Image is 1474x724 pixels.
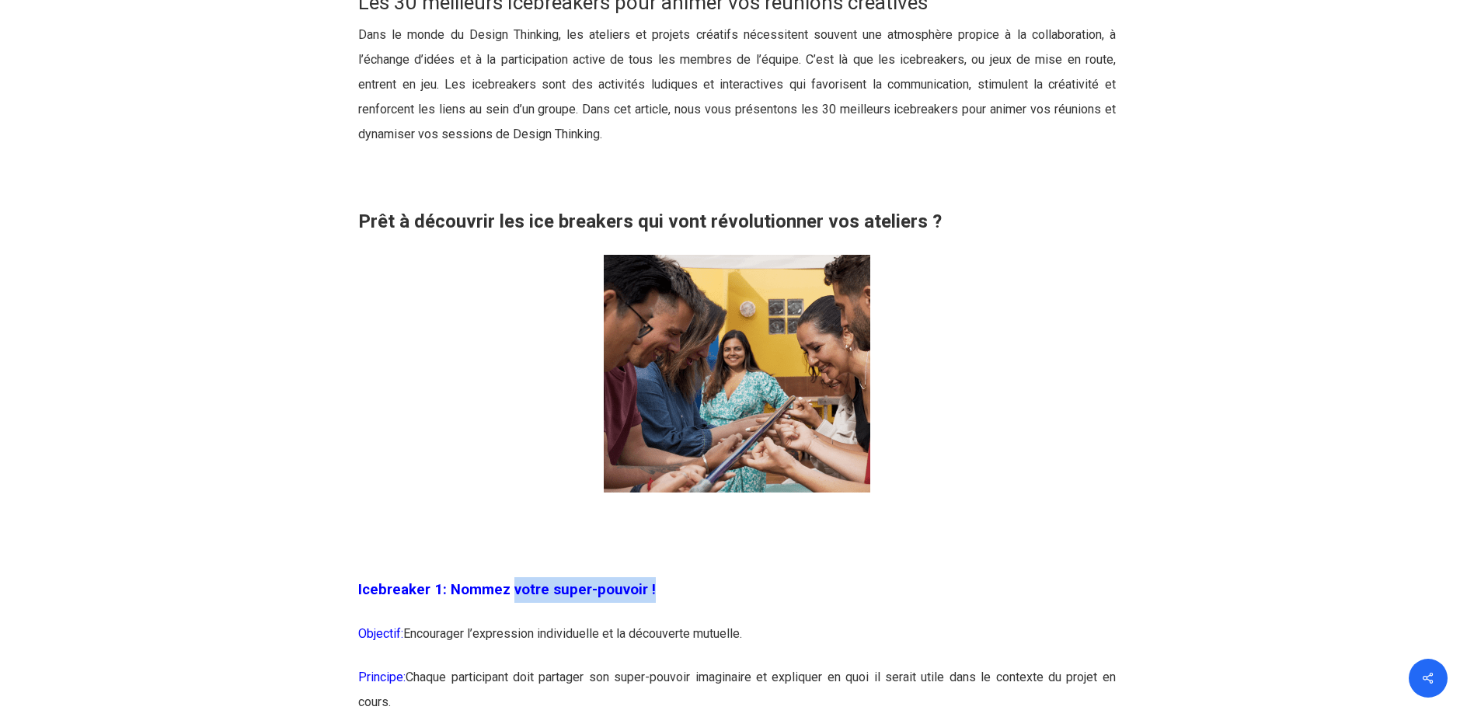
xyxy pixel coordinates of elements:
[358,626,403,641] span: Objectif:
[358,670,406,684] span: Principe:
[358,581,656,598] span: Icebreaker 1: Nommez votre super-pouvoir !
[358,621,1116,665] p: Encourager l’expression individuelle et la découverte mutuelle.
[358,23,1116,165] p: Dans le monde du Design Thinking, les ateliers et projets créatifs nécessitent souvent une atmosp...
[358,211,942,232] strong: Prêt à découvrir les ice breakers qui vont révolutionner vos ateliers ?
